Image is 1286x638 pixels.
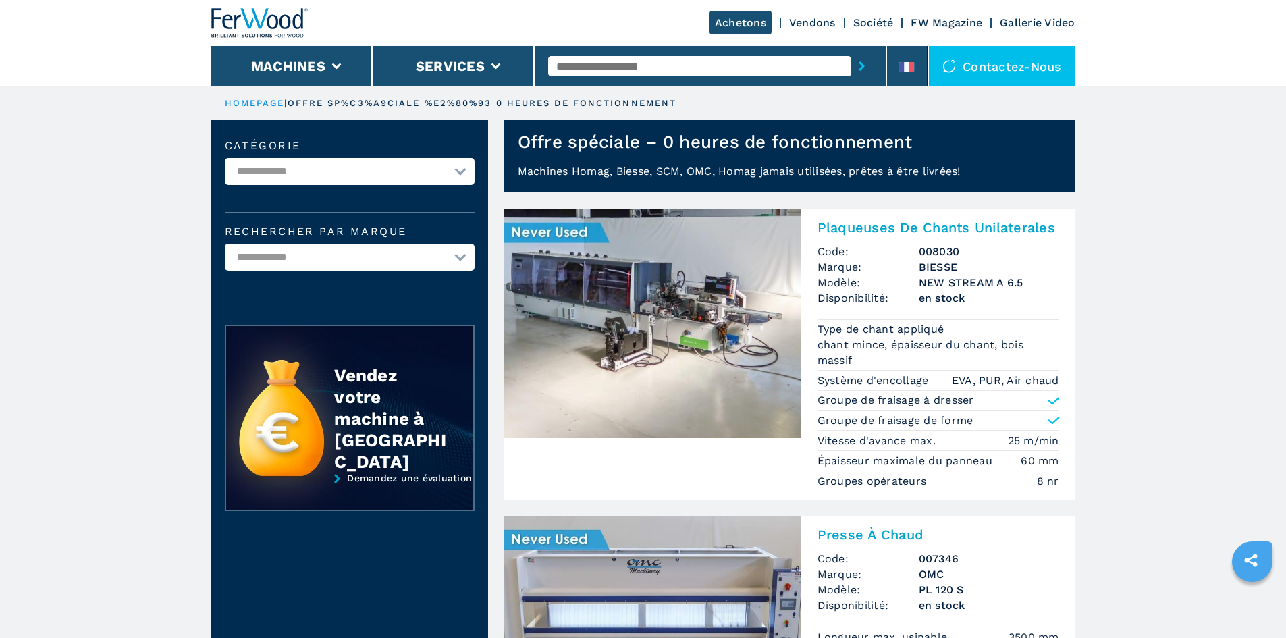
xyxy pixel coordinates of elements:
[853,16,894,29] a: Société
[919,275,1059,290] h3: NEW STREAM A 6.5
[818,373,932,388] p: Système d'encollage
[334,365,446,473] div: Vendez votre machine à [GEOGRAPHIC_DATA]
[818,337,1059,368] em: chant mince, épaisseur du chant, bois massif
[225,226,475,237] label: Rechercher par marque
[952,373,1059,388] em: EVA, PUR, Air chaud
[818,454,996,469] p: Épaisseur maximale du panneau
[518,165,961,178] span: Machines Homag, Biesse, SCM, OMC, Homag jamais utilisées, prêtes à être livrées!
[1234,543,1268,577] a: sharethis
[818,566,919,582] span: Marque:
[1037,473,1059,489] em: 8 nr
[818,582,919,597] span: Modèle:
[818,275,919,290] span: Modèle:
[911,16,982,29] a: FW Magazine
[225,98,285,108] a: HOMEPAGE
[251,58,325,74] button: Machines
[818,551,919,566] span: Code:
[284,98,287,108] span: |
[1021,453,1059,469] em: 60 mm
[504,209,801,438] img: Plaqueuses De Chants Unilaterales BIESSE NEW STREAM A 6.5
[919,551,1059,566] h3: 007346
[818,219,1059,236] h3: Plaqueuses De Chants Unilaterales
[1000,16,1075,29] a: Gallerie Video
[818,527,1059,543] h3: Presse À Chaud
[288,97,677,109] p: offre sp%C3%A9ciale %E2%80%93 0 heures de fonctionnement
[818,474,930,489] p: Groupes opérateurs
[919,582,1059,597] h3: PL 120 S
[919,597,1059,613] span: en stock
[818,393,974,408] p: Groupe de fraisage à dresser
[929,46,1075,86] div: Contactez-nous
[919,244,1059,259] h3: 008030
[818,244,919,259] span: Code:
[1229,577,1276,628] iframe: Chat
[818,433,940,448] p: Vitesse d'avance max.
[709,11,772,34] a: Achetons
[818,259,919,275] span: Marque:
[789,16,836,29] a: Vendons
[919,566,1059,582] h3: OMC
[504,209,1075,500] a: Plaqueuses De Chants Unilaterales BIESSE NEW STREAM A 6.5Plaqueuses De Chants UnilateralesCode:00...
[225,473,475,521] a: Demandez une évaluation
[818,597,919,613] span: Disponibilité:
[851,51,872,82] button: submit-button
[518,131,913,153] h1: Offre spéciale – 0 heures de fonctionnement
[211,8,309,38] img: Ferwood
[1008,433,1059,448] em: 25 m/min
[818,413,973,428] p: Groupe de fraisage de forme
[818,322,948,337] p: Type de chant appliqué
[818,290,919,306] span: Disponibilité:
[919,259,1059,275] h3: BIESSE
[919,290,1059,306] span: en stock
[942,59,956,73] img: Contactez-nous
[225,140,475,151] label: catégorie
[416,58,485,74] button: Services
